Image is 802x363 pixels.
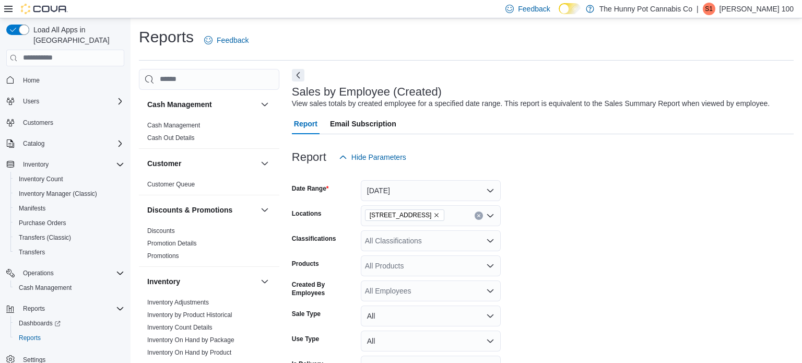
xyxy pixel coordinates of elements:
a: Customers [19,116,57,129]
div: Discounts & Promotions [139,225,279,266]
label: Classifications [292,235,336,243]
button: [DATE] [361,180,501,201]
span: Reports [19,334,41,342]
button: Cash Management [147,99,256,110]
label: Date Range [292,184,329,193]
button: Users [19,95,43,108]
button: Catalog [19,137,49,150]
span: Catalog [23,139,44,148]
a: Inventory Count [15,173,67,185]
button: Next [292,69,304,81]
button: Cash Management [258,98,271,111]
span: Dashboards [19,319,61,327]
span: Catalog [19,137,124,150]
button: Inventory [258,275,271,288]
button: Reports [2,301,128,316]
a: Dashboards [15,317,65,330]
span: Inventory [23,160,49,169]
span: Users [23,97,39,106]
span: Report [294,113,317,134]
button: Customer [147,158,256,169]
button: Hide Parameters [335,147,410,168]
a: Discounts [147,227,175,235]
span: Inventory by Product Historical [147,311,232,319]
a: Purchase Orders [15,217,70,229]
label: Locations [292,209,322,218]
button: Inventory Count [10,172,128,186]
a: Cash Management [15,282,76,294]
h3: Cash Management [147,99,212,110]
span: Operations [23,269,54,277]
span: Feedback [518,4,550,14]
span: Transfers [15,246,124,259]
a: Transfers (Classic) [15,231,75,244]
span: Transfers (Classic) [15,231,124,244]
a: Inventory Adjustments [147,299,209,306]
span: Reports [23,305,45,313]
a: Cash Management [147,122,200,129]
a: Promotions [147,252,179,260]
span: Feedback [217,35,249,45]
label: Created By Employees [292,280,357,297]
button: Open list of options [486,262,494,270]
span: Email Subscription [330,113,396,134]
p: | [697,3,699,15]
span: Dashboards [15,317,124,330]
button: Operations [2,266,128,280]
button: Open list of options [486,237,494,245]
span: Home [19,74,124,87]
span: Inventory Count Details [147,323,213,332]
button: Customer [258,157,271,170]
span: Reports [15,332,124,344]
span: Transfers (Classic) [19,233,71,242]
div: Customer [139,178,279,195]
span: Load All Apps in [GEOGRAPHIC_DATA] [29,25,124,45]
span: Customers [19,116,124,129]
a: Cash Out Details [147,134,195,142]
button: Users [2,94,128,109]
span: Inventory Count [15,173,124,185]
button: Inventory [147,276,256,287]
span: Manifests [19,204,45,213]
a: Feedback [200,30,253,51]
p: [PERSON_NAME] 100 [720,3,794,15]
a: Inventory On Hand by Product [147,349,231,356]
span: Users [19,95,124,108]
span: Manifests [15,202,124,215]
input: Dark Mode [559,3,581,14]
span: Customer Queue [147,180,195,189]
div: View sales totals by created employee for a specified date range. This report is equivalent to th... [292,98,770,109]
a: Manifests [15,202,50,215]
span: Operations [19,267,124,279]
span: Purchase Orders [19,219,66,227]
button: All [361,306,501,326]
span: Home [23,76,40,85]
button: Transfers (Classic) [10,230,128,245]
button: Customers [2,115,128,130]
span: 400 Pacific Ave [365,209,445,221]
button: Remove 400 Pacific Ave from selection in this group [433,212,440,218]
span: Inventory On Hand by Package [147,336,234,344]
span: Reports [19,302,124,315]
h3: Discounts & Promotions [147,205,232,215]
span: Cash Management [147,121,200,130]
a: Transfers [15,246,49,259]
button: Discounts & Promotions [258,204,271,216]
div: Sarah 100 [703,3,715,15]
a: Inventory Manager (Classic) [15,188,101,200]
a: Home [19,74,44,87]
span: Hide Parameters [351,152,406,162]
button: Discounts & Promotions [147,205,256,215]
button: Home [2,73,128,88]
span: Promotion Details [147,239,197,248]
a: Customer Queue [147,181,195,188]
span: Inventory Count [19,175,63,183]
h1: Reports [139,27,194,48]
button: Clear input [475,212,483,220]
button: Purchase Orders [10,216,128,230]
button: Operations [19,267,58,279]
div: Cash Management [139,119,279,148]
label: Sale Type [292,310,321,318]
span: Customers [23,119,53,127]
